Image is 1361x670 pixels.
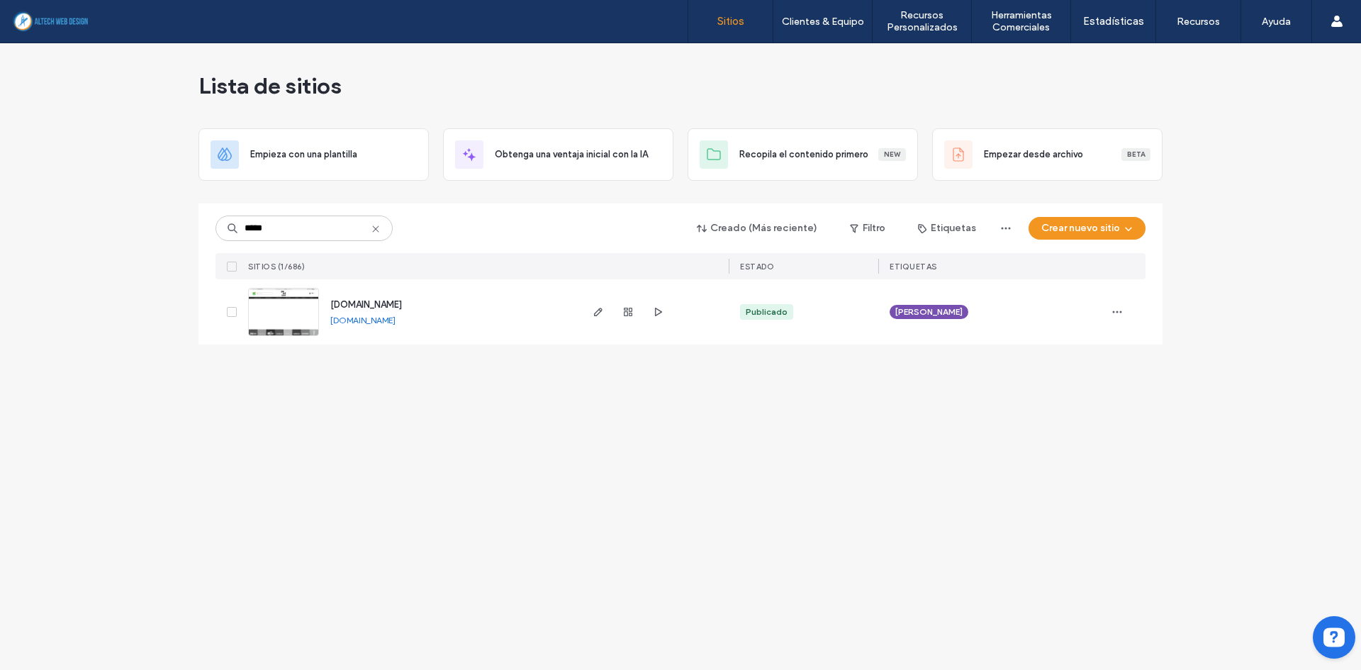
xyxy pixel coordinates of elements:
button: Filtro [836,217,900,240]
label: Recursos [1177,16,1220,28]
label: Estadísticas [1083,15,1144,28]
a: [DOMAIN_NAME] [330,315,396,325]
button: Crear nuevo sitio [1029,217,1146,240]
div: Publicado [746,306,788,318]
button: Etiquetas [905,217,989,240]
label: Ayuda [1262,16,1291,28]
span: ETIQUETAS [890,262,937,272]
label: Clientes & Equipo [782,16,864,28]
div: Empieza con una plantilla [198,128,429,181]
label: Recursos Personalizados [873,9,971,33]
span: Empieza con una plantilla [250,147,357,162]
span: Lista de sitios [198,72,342,100]
div: Empezar desde archivoBeta [932,128,1163,181]
div: Obtenga una ventaja inicial con la IA [443,128,673,181]
span: Obtenga una ventaja inicial con la IA [495,147,648,162]
label: Herramientas Comerciales [972,9,1070,33]
label: Sitios [717,15,744,28]
a: [DOMAIN_NAME] [330,299,402,310]
iframe: OpenWidget widget [1301,610,1361,670]
div: New [878,148,906,161]
span: Ayuda [30,10,69,23]
span: Empezar desde archivo [984,147,1083,162]
span: SITIOS (1/686) [248,262,305,272]
button: Creado (Más reciente) [685,217,830,240]
div: Recopila el contenido primeroNew [688,128,918,181]
div: Beta [1121,148,1150,161]
span: ESTADO [740,262,774,272]
span: Recopila el contenido primero [739,147,868,162]
span: [PERSON_NAME] [895,306,963,318]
